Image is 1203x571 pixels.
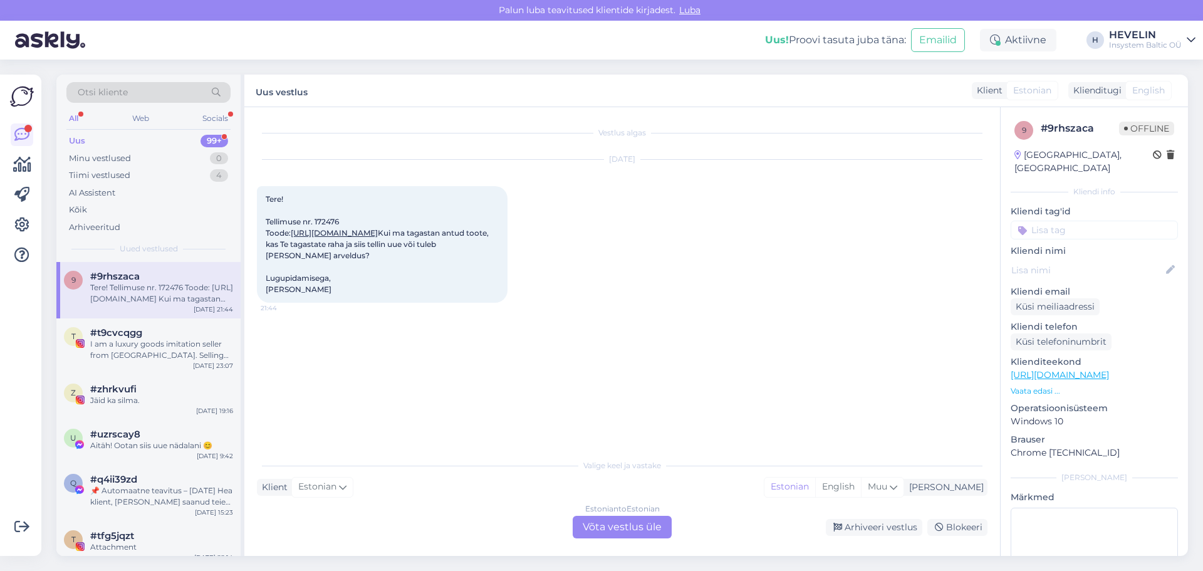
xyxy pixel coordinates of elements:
[193,361,233,370] div: [DATE] 23:07
[90,542,233,553] div: Attachment
[90,429,140,440] span: #uzrscay8
[266,194,491,294] span: Tere! Tellimuse nr. 172476 Toode: Kui ma tagastan antud toote, kas Te tagastate raha ja siis tell...
[130,110,152,127] div: Web
[291,228,378,238] a: [URL][DOMAIN_NAME]
[90,327,142,338] span: #t9cvcqgg
[1011,491,1178,504] p: Märkmed
[210,169,228,182] div: 4
[1011,333,1112,350] div: Küsi telefoninumbrit
[764,478,815,496] div: Estonian
[90,440,233,451] div: Aitäh! Ootan siis uue nädalani 😊
[90,474,137,485] span: #q4ii39zd
[298,480,336,494] span: Estonian
[71,535,76,544] span: t
[257,127,987,139] div: Vestlus algas
[868,481,887,492] span: Muu
[1011,298,1100,315] div: Küsi meiliaadressi
[1011,472,1178,483] div: [PERSON_NAME]
[980,29,1056,51] div: Aktiivne
[1022,125,1026,135] span: 9
[66,110,81,127] div: All
[257,154,987,165] div: [DATE]
[90,395,233,406] div: Jäid ka silma.
[90,384,137,395] span: #zhrkvufi
[1011,221,1178,239] input: Lisa tag
[257,460,987,471] div: Valige keel ja vastake
[90,485,233,508] div: 📌 Automaatne teavitus – [DATE] Hea klient, [PERSON_NAME] saanud teie lehe kohta tagasisidet ja pl...
[904,481,984,494] div: [PERSON_NAME]
[573,516,672,538] div: Võta vestlus üle
[765,34,789,46] b: Uus!
[197,451,233,461] div: [DATE] 9:42
[1132,84,1165,97] span: English
[765,33,906,48] div: Proovi tasuta juba täna:
[1011,369,1109,380] a: [URL][DOMAIN_NAME]
[1086,31,1104,49] div: H
[1011,355,1178,369] p: Klienditeekond
[1011,402,1178,415] p: Operatsioonisüsteem
[70,433,76,443] span: u
[1109,30,1195,50] a: HEVELINInsystem Baltic OÜ
[1011,446,1178,459] p: Chrome [TECHNICAL_ID]
[194,305,233,314] div: [DATE] 21:44
[210,152,228,165] div: 0
[1011,244,1178,258] p: Kliendi nimi
[1119,122,1174,135] span: Offline
[90,271,140,282] span: #9rhszaca
[70,478,76,488] span: q
[1011,263,1164,277] input: Lisa nimi
[972,84,1002,97] div: Klient
[90,338,233,361] div: I am a luxury goods imitation seller from [GEOGRAPHIC_DATA]. Selling luxury goods imitations, inc...
[1011,385,1178,397] p: Vaata edasi ...
[69,169,130,182] div: Tiimi vestlused
[1013,84,1051,97] span: Estonian
[1011,285,1178,298] p: Kliendi email
[1109,30,1182,40] div: HEVELIN
[69,187,115,199] div: AI Assistent
[257,481,288,494] div: Klient
[1068,84,1122,97] div: Klienditugi
[200,135,228,147] div: 99+
[675,4,704,16] span: Luba
[120,243,178,254] span: Uued vestlused
[196,406,233,416] div: [DATE] 19:16
[826,519,922,536] div: Arhiveeri vestlus
[1011,320,1178,333] p: Kliendi telefon
[200,110,231,127] div: Socials
[815,478,861,496] div: English
[256,82,308,99] label: Uus vestlus
[69,204,87,216] div: Kõik
[10,85,34,108] img: Askly Logo
[1011,433,1178,446] p: Brauser
[69,135,85,147] div: Uus
[927,519,987,536] div: Blokeeri
[194,553,233,562] div: [DATE] 22:14
[585,503,660,515] div: Estonian to Estonian
[1014,149,1153,175] div: [GEOGRAPHIC_DATA], [GEOGRAPHIC_DATA]
[69,221,120,234] div: Arhiveeritud
[1041,121,1119,136] div: # 9rhszaca
[1011,415,1178,428] p: Windows 10
[1011,205,1178,218] p: Kliendi tag'id
[90,282,233,305] div: Tere! Tellimuse nr. 172476 Toode: [URL][DOMAIN_NAME] Kui ma tagastan antud toote, kas Te tagastat...
[1109,40,1182,50] div: Insystem Baltic OÜ
[1011,186,1178,197] div: Kliendi info
[90,530,134,542] span: #tfg5jqzt
[78,86,128,99] span: Otsi kliente
[195,508,233,517] div: [DATE] 15:23
[261,303,308,313] span: 21:44
[71,332,76,341] span: t
[71,388,76,397] span: z
[911,28,965,52] button: Emailid
[71,275,76,285] span: 9
[69,152,131,165] div: Minu vestlused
